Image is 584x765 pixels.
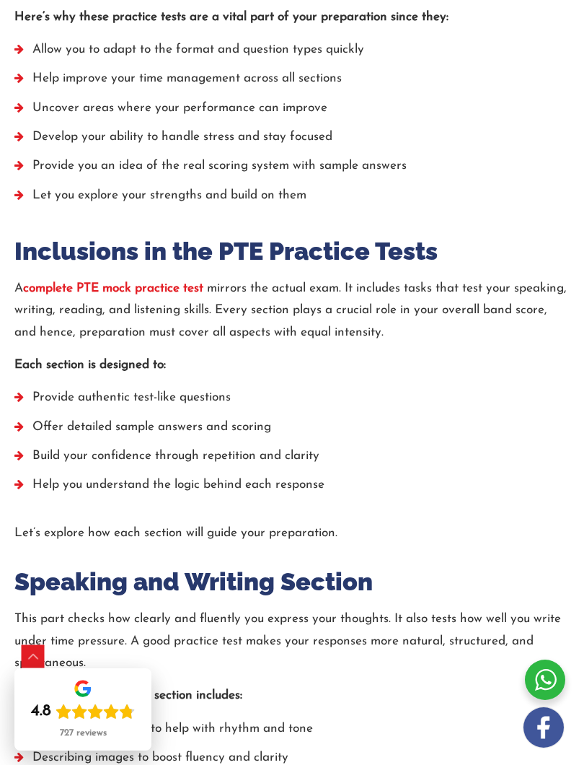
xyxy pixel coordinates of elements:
[60,727,107,739] div: 727 reviews
[23,282,203,294] strong: complete PTE mock practice test
[31,701,135,722] div: Rating: 4.8 out of 5
[523,707,564,748] img: white-facebook.png
[14,718,570,747] li: Repeating sentences to help with rhythm and tone
[14,155,570,184] li: Provide you an idea of the real scoring system with sample answers
[14,11,448,23] strong: Here’s why these practice tests are a vital part of your preparation since they:
[14,474,570,503] li: Help you understand the logic behind each response
[14,359,166,371] strong: Each section is designed to:
[14,235,570,267] h2: Inclusions in the PTE Practice Tests
[14,278,570,344] p: A mirrors the actual exam. It includes tasks that test your speaking, writing, reading, and liste...
[31,701,51,722] div: 4.8
[14,523,570,544] p: Let’s explore how each section will guide your preparation.
[14,97,570,126] li: Uncover areas where your performance can improve
[14,387,570,416] li: Provide authentic test-like questions
[14,39,570,68] li: Allow you to adapt to the format and question types quickly
[14,566,570,598] h2: Speaking and Writing Section
[14,608,570,674] p: This part checks how clearly and fluently you express your thoughts. It also tests how well you w...
[23,282,207,294] a: complete PTE mock practice test
[14,445,570,474] li: Build your confidence through repetition and clarity
[14,68,570,97] li: Help improve your time management across all sections
[14,416,570,445] li: Offer detailed sample answers and scoring
[14,185,570,214] li: Let you explore your strengths and build on them
[14,126,570,155] li: Develop your ability to handle stress and stay focused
